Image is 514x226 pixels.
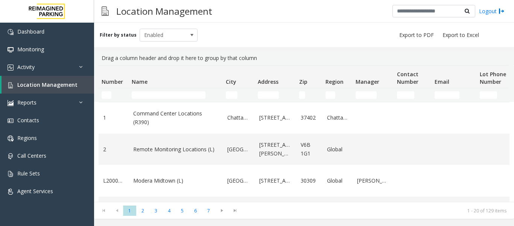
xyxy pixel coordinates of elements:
[226,78,236,85] span: City
[479,7,505,15] a: Logout
[102,91,111,99] input: Number Filter
[133,109,218,126] a: Command Center Locations (R390)
[353,88,394,102] td: Manager Filter
[163,206,176,216] span: Page 4
[133,145,218,154] a: Remote Monitoring Locations (L)
[102,2,109,20] img: pageIcon
[103,114,124,122] a: 1
[397,91,414,99] input: Contact Number Filter
[296,88,322,102] td: Zip Filter
[123,206,136,216] span: Page 1
[129,88,223,102] td: Name Filter
[17,117,39,124] span: Contacts
[227,177,250,185] a: [GEOGRAPHIC_DATA]
[17,28,44,35] span: Dashboard
[397,71,418,85] span: Contact Number
[8,29,14,35] img: 'icon'
[259,114,292,122] a: [STREET_ADDRESS]
[17,99,36,106] span: Reports
[399,31,434,39] span: Export to PDF
[258,91,279,99] input: Address Filter
[327,145,348,154] a: Global
[301,141,318,158] a: V6B 1G1
[17,170,40,177] span: Rule Sets
[357,177,389,185] a: [PERSON_NAME]
[228,205,242,216] span: Go to the last page
[8,47,14,53] img: 'icon'
[17,46,44,53] span: Monitoring
[176,206,189,216] span: Page 5
[230,208,240,214] span: Go to the last page
[140,29,186,41] span: Enabled
[258,78,278,85] span: Address
[17,152,46,159] span: Call Centers
[189,206,202,216] span: Page 6
[149,206,163,216] span: Page 3
[17,188,53,195] span: Agent Services
[227,114,250,122] a: Chattanooga
[356,78,379,85] span: Manager
[480,91,497,99] input: Lot Phone Number Filter
[8,189,14,195] img: 'icon'
[439,30,482,40] button: Export to Excel
[327,177,348,185] a: Global
[103,145,124,154] a: 2
[8,135,14,141] img: 'icon'
[226,91,237,99] input: City Filter
[255,88,296,102] td: Address Filter
[246,208,506,214] kendo-pager-info: 1 - 20 of 129 items
[17,63,35,71] span: Activity
[132,91,205,99] input: Name Filter
[299,78,307,85] span: Zip
[480,71,506,85] span: Lot Phone Number
[132,78,148,85] span: Name
[103,177,124,185] a: L20000500
[217,208,227,214] span: Go to the next page
[102,78,123,85] span: Number
[223,88,255,102] td: City Filter
[8,171,14,177] img: 'icon'
[299,91,305,99] input: Zip Filter
[435,91,459,99] input: Email Filter
[327,114,348,122] a: Chattanooga
[325,78,344,85] span: Region
[356,91,377,99] input: Manager Filter
[215,205,228,216] span: Go to the next page
[113,2,216,20] h3: Location Management
[8,153,14,159] img: 'icon'
[2,76,94,94] a: Location Management
[325,91,335,99] input: Region Filter
[94,65,514,202] div: Data table
[499,7,505,15] img: logout
[443,31,479,39] span: Export to Excel
[394,88,432,102] td: Contact Number Filter
[17,134,37,141] span: Regions
[259,177,292,185] a: [STREET_ADDRESS]
[8,118,14,124] img: 'icon'
[8,65,14,71] img: 'icon'
[301,177,318,185] a: 30309
[301,114,318,122] a: 37402
[202,206,215,216] span: Page 7
[8,100,14,106] img: 'icon'
[100,32,137,38] label: Filter by status
[99,51,509,65] div: Drag a column header and drop it here to group by that column
[17,81,78,88] span: Location Management
[99,88,129,102] td: Number Filter
[435,78,449,85] span: Email
[133,177,218,185] a: Modera Midtown (L)
[432,88,477,102] td: Email Filter
[136,206,149,216] span: Page 2
[8,82,14,88] img: 'icon'
[227,145,250,154] a: [GEOGRAPHIC_DATA]
[322,88,353,102] td: Region Filter
[396,30,437,40] button: Export to PDF
[259,141,292,158] a: [STREET_ADDRESS][PERSON_NAME]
